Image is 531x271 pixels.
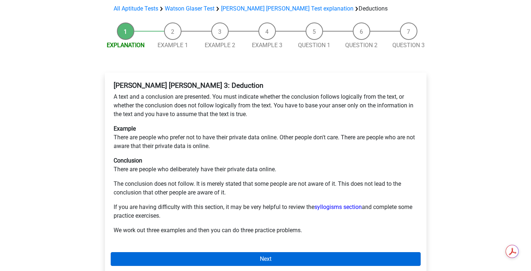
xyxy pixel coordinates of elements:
[252,42,282,49] a: Example 3
[114,125,136,132] b: Example
[107,42,144,49] a: Explanation
[221,5,354,12] a: [PERSON_NAME] [PERSON_NAME] Test explanation
[111,4,421,13] div: Deductions
[114,157,142,164] b: Conclusion
[345,42,377,49] a: Question 2
[298,42,330,49] a: Question 1
[114,93,418,119] p: A text and a conclusion are presented. You must indicate whether the conclusion follows logically...
[114,156,418,174] p: There are people who deliberately have their private data online.
[314,204,362,210] a: syllogisms section
[114,81,264,90] b: [PERSON_NAME] [PERSON_NAME] 3: Deduction
[114,124,418,151] p: There are people who prefer not to have their private data online. Other people don't care. There...
[114,5,158,12] a: All Aptitude Tests
[114,180,418,197] p: The conclusion does not follow. It is merely stated that some people are not aware of it. This do...
[165,5,215,12] a: Watson Glaser Test
[392,42,425,49] a: Question 3
[111,252,421,266] a: Next
[114,226,418,235] p: We work out three examples and then you can do three practice problems.
[158,42,188,49] a: Example 1
[114,203,418,220] p: If you are having difficulty with this section, it may be very helpful to review the and complete...
[205,42,235,49] a: Example 2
